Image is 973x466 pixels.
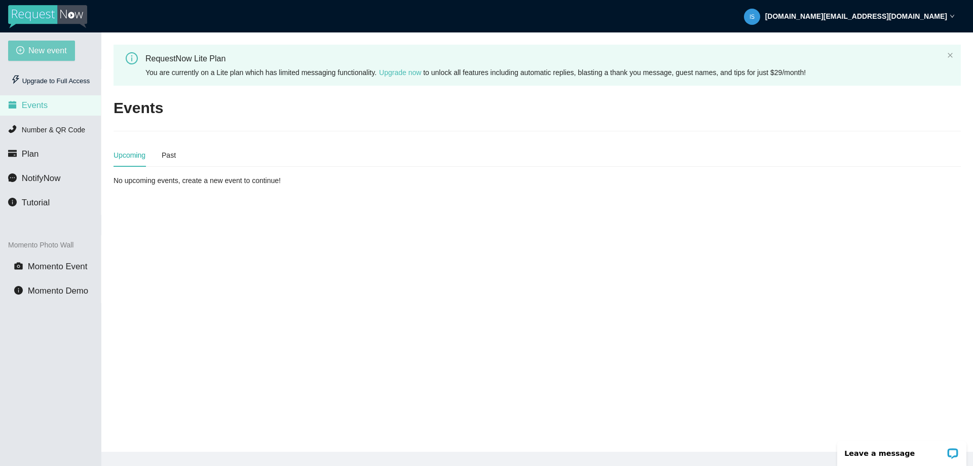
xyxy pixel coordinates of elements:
span: Momento Event [28,262,88,271]
span: credit-card [8,149,17,158]
div: No upcoming events, create a new event to continue! [114,175,391,186]
span: info-circle [8,198,17,206]
img: 39b930577372fab96ce7c5750fa5c220 [744,9,760,25]
span: thunderbolt [11,75,20,84]
span: Momento Demo [28,286,88,296]
strong: [DOMAIN_NAME][EMAIL_ADDRESS][DOMAIN_NAME] [765,12,947,20]
button: close [947,52,953,59]
span: NotifyNow [22,173,60,183]
span: New event [28,44,67,57]
span: close [947,52,953,58]
span: plus-circle [16,46,24,56]
span: Events [22,100,48,110]
div: RequestNow Lite Plan [145,52,943,65]
div: Past [162,150,176,161]
button: plus-circleNew event [8,41,75,61]
h2: Events [114,98,163,119]
div: Upcoming [114,150,145,161]
span: camera [14,262,23,270]
span: phone [8,125,17,133]
span: You are currently on a Lite plan which has limited messaging functionality. to unlock all feature... [145,68,806,77]
span: message [8,173,17,182]
a: Upgrade now [379,68,421,77]
span: Number & QR Code [22,126,85,134]
iframe: LiveChat chat widget [831,434,973,466]
img: RequestNow [8,5,87,28]
span: Plan [22,149,39,159]
span: down [950,14,955,19]
div: Upgrade to Full Access [8,71,93,91]
span: calendar [8,100,17,109]
span: Tutorial [22,198,50,207]
span: info-circle [14,286,23,295]
span: info-circle [126,52,138,64]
